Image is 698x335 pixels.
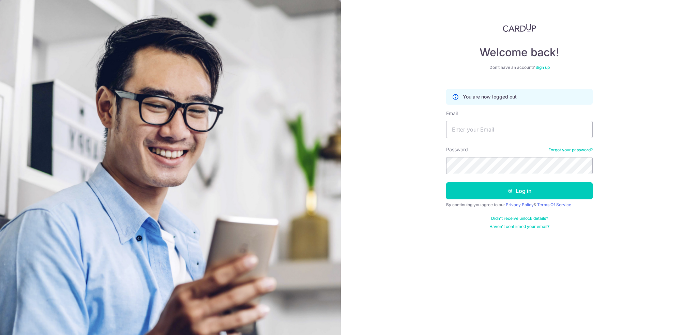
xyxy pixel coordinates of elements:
[491,216,548,221] a: Didn't receive unlock details?
[535,65,550,70] a: Sign up
[446,146,468,153] label: Password
[489,224,549,229] a: Haven't confirmed your email?
[446,46,593,59] h4: Welcome back!
[537,202,571,207] a: Terms Of Service
[446,202,593,208] div: By continuing you agree to our &
[446,121,593,138] input: Enter your Email
[446,65,593,70] div: Don’t have an account?
[463,93,517,100] p: You are now logged out
[446,182,593,199] button: Log in
[548,147,593,153] a: Forgot your password?
[446,110,458,117] label: Email
[506,202,534,207] a: Privacy Policy
[503,24,536,32] img: CardUp Logo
